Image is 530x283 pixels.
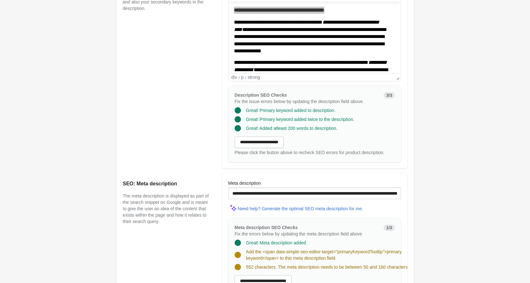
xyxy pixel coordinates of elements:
[228,203,238,212] img: MagicMinor-0c7ff6cd6e0e39933513fd390ee66b6c2ef63129d1617a7e6fa9320d2ce6cec8.svg
[394,73,400,81] div: Press the Up and Down arrow keys to resize the editor.
[246,126,337,131] span: Great! Added atleast 200 words to description.
[235,149,395,156] div: Please click the button above to recheck SEO errors for product description.
[384,225,394,231] span: 1/3
[5,5,166,215] body: Rich Text Area. Press ALT-0 for help.
[235,225,298,230] span: Meta description SEO Checks
[123,180,209,188] h2: SEO: Meta description
[235,203,366,214] button: Need help? Generate the optimal SEO meta description for me.
[229,2,400,73] iframe: Rich Text Area
[246,240,307,245] span: Great! Meta description added.
[228,180,261,186] label: Meta description
[123,193,209,225] p: The meta description is displayed as part of the search snippet on Google and is meant to give th...
[235,93,287,98] span: Description SEO Checks
[245,75,246,80] div: ›
[246,117,354,122] span: Great! Primary keyword added twice to the description.
[384,92,394,99] span: 3/3
[241,75,244,80] div: p
[246,264,408,270] span: 552 characters. The meta description needs to be between 50 and 160 characters
[238,75,240,80] div: ›
[231,75,237,80] div: div
[235,231,379,237] p: Fix the errors below by updating the meta description field above
[246,108,336,113] span: Great! Primary keyword added to description.
[248,75,260,80] div: strong
[246,249,402,261] span: Add the <span data-simple-seo-editor-target="primaryKeywordTooltip">primary keyword</span> to thi...
[238,206,363,211] div: Need help? Generate the optimal SEO meta description for me.
[235,98,379,105] p: Fix the issue errors below by updating the description field above.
